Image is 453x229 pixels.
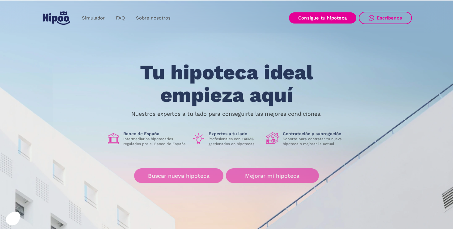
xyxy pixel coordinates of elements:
[123,136,187,146] p: Intermediarios hipotecarios regulados por el Banco de España
[123,131,187,136] h1: Banco de España
[134,169,223,183] a: Buscar nueva hipoteca
[359,12,412,24] a: Escríbenos
[130,12,176,24] a: Sobre nosotros
[209,131,261,136] h1: Expertos a tu lado
[283,131,346,136] h1: Contratación y subrogación
[76,12,110,24] a: Simulador
[283,136,346,146] p: Soporte para contratar tu nueva hipoteca o mejorar la actual
[109,62,344,106] h1: Tu hipoteca ideal empieza aquí
[226,169,319,183] a: Mejorar mi hipoteca
[377,15,402,21] div: Escríbenos
[209,136,261,146] p: Profesionales con +40M€ gestionados en hipotecas
[41,9,71,27] a: home
[131,111,322,116] p: Nuestros expertos a tu lado para conseguirte las mejores condiciones.
[289,12,356,24] a: Consigue tu hipoteca
[110,12,130,24] a: FAQ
